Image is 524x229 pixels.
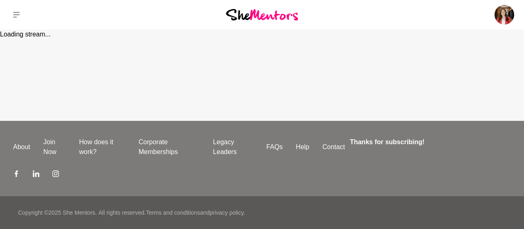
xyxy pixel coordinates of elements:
img: Carolina Portugal [495,5,514,25]
a: About [7,142,37,152]
a: Terms and conditions [146,209,200,216]
a: FAQs [260,142,289,152]
p: All rights reserved. and . [98,209,245,217]
a: privacy policy [210,209,244,216]
a: Contact [316,142,352,152]
img: She Mentors Logo [226,9,298,20]
a: Join Now [37,137,72,157]
a: Legacy Leaders [206,137,260,157]
a: Corporate Memberships [132,137,206,157]
h4: Thanks for subscribing! [350,137,506,147]
a: LinkedIn [33,170,39,180]
a: How does it work? [72,137,132,157]
a: Instagram [52,170,59,180]
p: Copyright © 2025 She Mentors . [18,209,97,217]
a: Facebook [13,170,20,180]
a: Help [289,142,316,152]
